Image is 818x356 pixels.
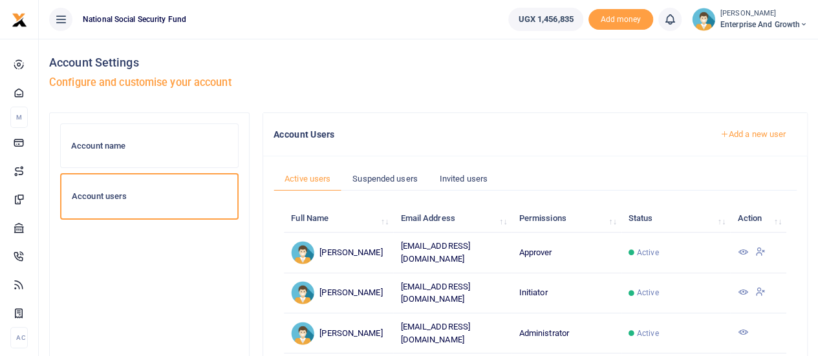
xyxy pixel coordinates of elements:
th: Action: activate to sort column ascending [730,205,786,233]
a: profile-user [PERSON_NAME] Enterprise and Growth [692,8,808,31]
td: [PERSON_NAME] [284,313,393,353]
span: Active [637,287,659,298]
img: logo-small [12,12,27,28]
a: View Details [737,328,748,338]
li: Ac [10,327,28,348]
a: Account name [60,123,239,169]
h5: Configure and customise your account [49,76,808,89]
h4: Account Settings [49,56,808,70]
span: National Social Security Fund [78,14,191,25]
a: Suspend [755,288,766,298]
td: Initiator [511,273,621,313]
th: Status: activate to sort column ascending [621,205,731,233]
a: View Details [737,288,748,298]
h6: Account users [72,191,227,202]
a: logo-small logo-large logo-large [12,14,27,24]
td: [EMAIL_ADDRESS][DOMAIN_NAME] [393,233,511,273]
th: Full Name: activate to sort column ascending [284,205,393,233]
span: UGX 1,456,835 [518,13,573,26]
a: Add money [588,14,653,23]
a: UGX 1,456,835 [508,8,583,31]
a: Add a new user [709,123,797,145]
li: M [10,107,28,128]
td: [EMAIL_ADDRESS][DOMAIN_NAME] [393,273,511,313]
h4: Account Users [274,127,698,141]
img: profile-user [692,8,715,31]
li: Toup your wallet [588,9,653,30]
a: Suspend [755,248,766,258]
td: [PERSON_NAME] [284,273,393,313]
td: [EMAIL_ADDRESS][DOMAIN_NAME] [393,313,511,353]
a: Active users [274,167,341,191]
span: Active [637,328,659,339]
h6: Account name [71,141,228,151]
td: [PERSON_NAME] [284,233,393,273]
span: Enterprise and Growth [720,19,808,30]
th: Permissions: activate to sort column ascending [511,205,621,233]
li: Wallet ballance [503,8,588,31]
td: Administrator [511,313,621,353]
a: Suspended users [341,167,429,191]
a: Invited users [429,167,499,191]
th: Email Address: activate to sort column ascending [393,205,511,233]
a: View Details [737,248,748,258]
span: Add money [588,9,653,30]
a: Account users [60,173,239,220]
span: Active [637,247,659,258]
small: [PERSON_NAME] [720,8,808,19]
td: Approver [511,233,621,273]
